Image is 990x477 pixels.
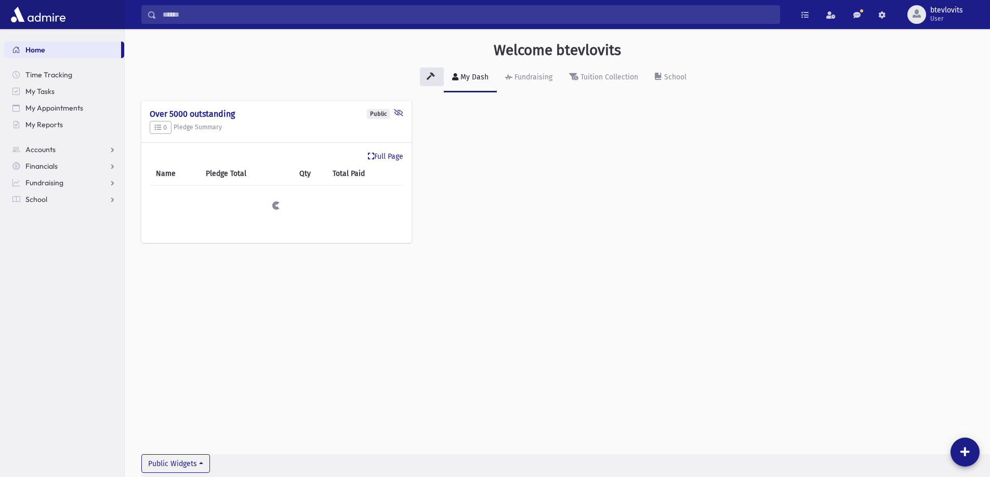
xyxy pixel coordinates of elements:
[662,73,687,81] div: School
[458,73,489,81] div: My Dash
[326,162,403,186] th: Total Paid
[150,162,200,186] th: Name
[4,42,121,58] a: Home
[930,6,963,15] span: btevlovits
[141,454,210,473] button: Public Widgets
[4,66,124,83] a: Time Tracking
[4,191,124,208] a: School
[25,103,83,113] span: My Appointments
[25,120,63,129] span: My Reports
[200,162,293,186] th: Pledge Total
[4,116,124,133] a: My Reports
[4,100,124,116] a: My Appointments
[4,141,124,158] a: Accounts
[25,145,56,154] span: Accounts
[25,178,63,187] span: Fundraising
[561,63,646,92] a: Tuition Collection
[4,83,124,100] a: My Tasks
[25,161,58,171] span: Financials
[512,73,552,81] div: Fundraising
[444,63,497,92] a: My Dash
[150,109,403,119] h4: Over 5000 outstanding
[25,195,47,204] span: School
[930,15,963,23] span: User
[494,42,621,59] h3: Welcome btevlovits
[150,121,171,134] button: 0
[367,109,390,119] div: Public
[25,87,55,96] span: My Tasks
[150,121,403,134] h5: Pledge Summary
[497,63,561,92] a: Fundraising
[25,45,45,54] span: Home
[368,151,403,162] a: Full Page
[578,73,638,81] div: Tuition Collection
[8,4,68,25] img: AdmirePro
[4,158,124,174] a: Financials
[25,70,72,79] span: Time Tracking
[154,124,167,131] span: 0
[646,63,695,92] a: School
[4,174,124,191] a: Fundraising
[156,5,780,24] input: Search
[293,162,326,186] th: Qty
